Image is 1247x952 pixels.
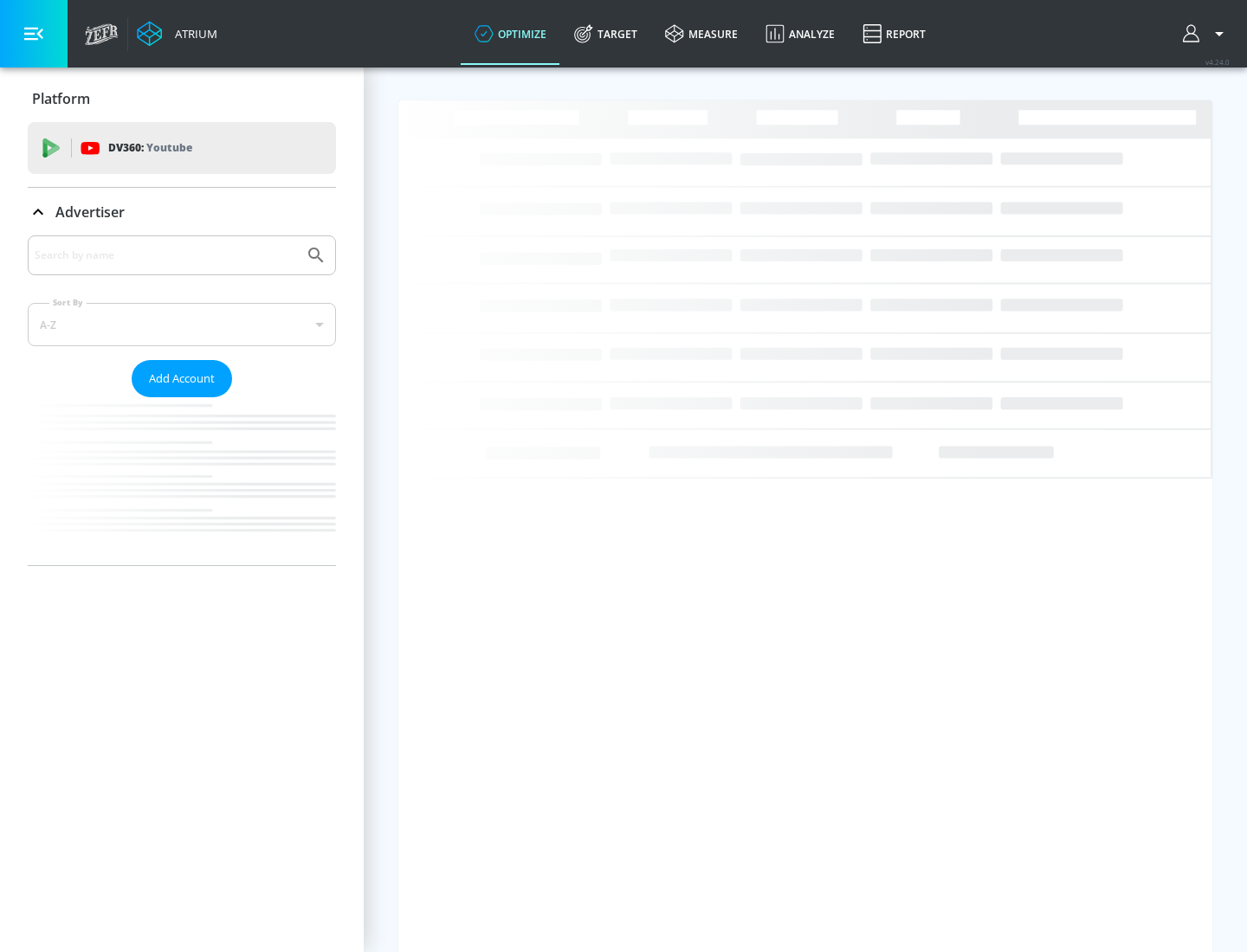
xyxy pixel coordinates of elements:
[28,188,336,236] div: Advertiser
[28,235,336,565] div: Advertiser
[108,138,192,158] p: DV360:
[55,203,125,222] p: Advertiser
[461,3,560,65] a: optimize
[146,138,192,157] p: Youtube
[168,26,217,42] div: Atrium
[849,3,940,65] a: Report
[28,122,336,174] div: DV360: Youtube
[651,3,752,65] a: measure
[1205,57,1230,67] span: v 4.24.0
[28,74,336,123] div: Platform
[49,297,87,308] label: Sort By
[35,244,297,267] input: Search by name
[560,3,651,65] a: Target
[137,21,217,47] a: Atrium
[28,397,336,565] nav: list of Advertiser
[28,303,336,346] div: A-Z
[149,369,215,389] span: Add Account
[752,3,849,65] a: Analyze
[132,360,232,397] button: Add Account
[32,89,90,108] p: Platform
